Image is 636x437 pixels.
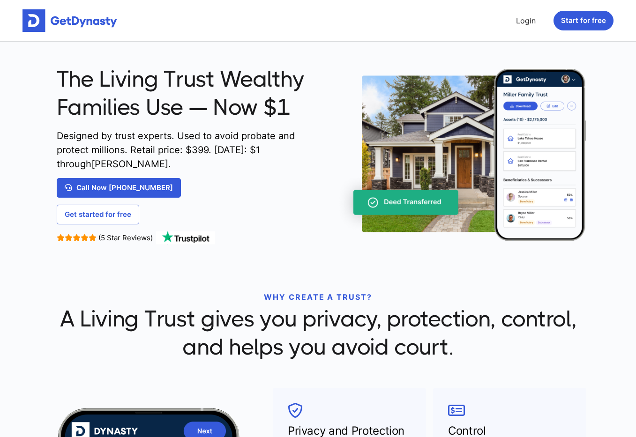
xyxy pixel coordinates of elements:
img: Get started for free with Dynasty Trust Company [22,9,117,32]
span: The Living Trust Wealthy Families Use — Now $1 [57,65,329,122]
a: Get started for free [57,205,139,224]
a: Call Now [PHONE_NUMBER] [57,178,181,198]
img: trust-on-cellphone [336,69,587,241]
span: (5 Star Reviews) [98,233,153,242]
a: Login [512,11,539,30]
span: Designed by trust experts. Used to avoid probate and protect millions. Retail price: $ 399 . [DAT... [57,129,329,171]
span: A Living Trust gives you privacy, protection, control, and helps you avoid court. [57,305,580,362]
p: WHY CREATE A TRUST? [57,291,580,303]
img: TrustPilot Logo [155,231,216,244]
button: Start for free [554,11,614,30]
